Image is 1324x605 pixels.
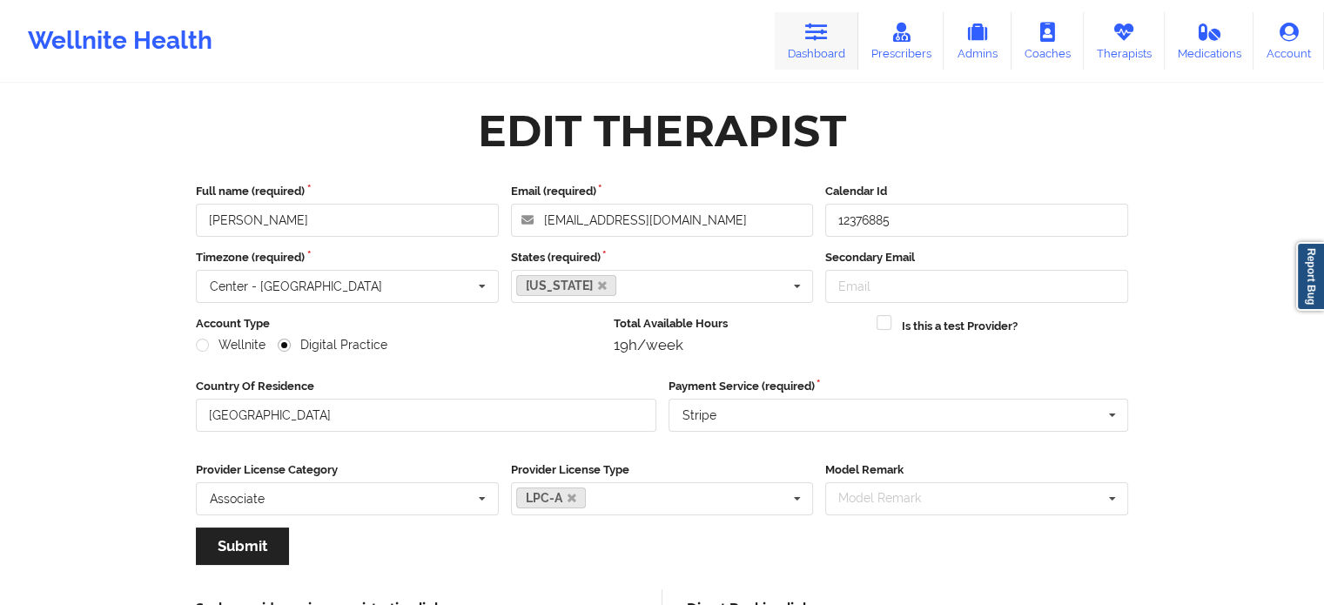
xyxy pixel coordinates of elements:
[902,318,1018,335] label: Is this a test Provider?
[511,183,814,200] label: Email (required)
[196,378,656,395] label: Country Of Residence
[196,338,265,353] label: Wellnite
[1296,242,1324,311] a: Report Bug
[196,461,499,479] label: Provider License Category
[858,12,944,70] a: Prescribers
[516,487,587,508] a: LPC-A
[825,461,1128,479] label: Model Remark
[1084,12,1165,70] a: Therapists
[614,336,865,353] div: 19h/week
[278,338,387,353] label: Digital Practice
[478,104,846,158] div: Edit Therapist
[825,249,1128,266] label: Secondary Email
[834,488,946,508] div: Model Remark
[1253,12,1324,70] a: Account
[516,275,617,296] a: [US_STATE]
[1011,12,1084,70] a: Coaches
[196,315,602,333] label: Account Type
[944,12,1011,70] a: Admins
[196,204,499,237] input: Full name
[511,249,814,266] label: States (required)
[196,249,499,266] label: Timezone (required)
[210,493,265,505] div: Associate
[196,528,289,565] button: Submit
[210,280,382,292] div: Center - [GEOGRAPHIC_DATA]
[825,183,1128,200] label: Calendar Id
[825,204,1128,237] input: Calendar Id
[1165,12,1254,70] a: Medications
[682,409,716,421] div: Stripe
[511,204,814,237] input: Email address
[511,461,814,479] label: Provider License Type
[775,12,858,70] a: Dashboard
[825,270,1128,303] input: Email
[196,183,499,200] label: Full name (required)
[614,315,865,333] label: Total Available Hours
[669,378,1129,395] label: Payment Service (required)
